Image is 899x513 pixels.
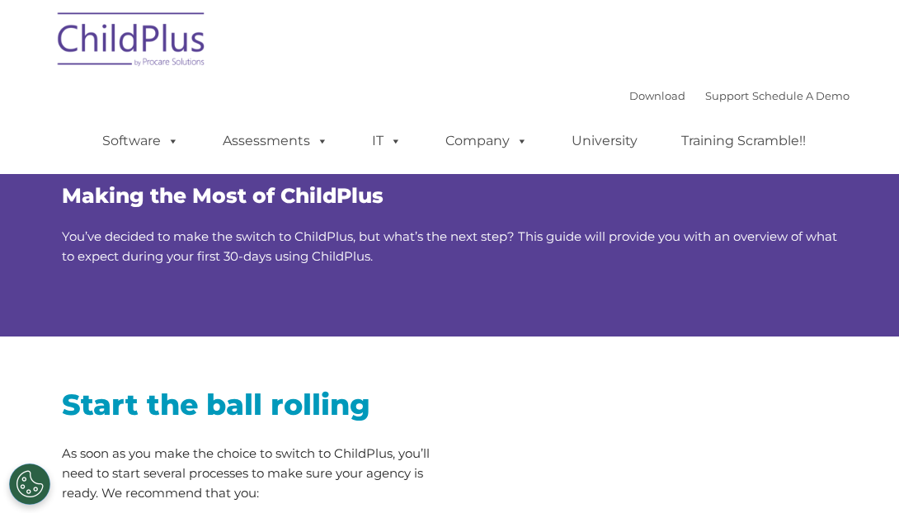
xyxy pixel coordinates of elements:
a: Assessments [206,125,345,158]
p: As soon as you make the choice to switch to ChildPlus, you’ll need to start several processes to ... [62,444,437,503]
font: | [629,89,850,102]
a: Software [86,125,195,158]
a: IT [355,125,418,158]
a: Company [429,125,544,158]
button: Cookies Settings [9,464,50,505]
a: Schedule A Demo [752,89,850,102]
a: University [555,125,654,158]
span: Making the Most of ChildPlus [62,183,384,208]
a: Download [629,89,685,102]
img: ChildPlus by Procare Solutions [49,1,214,83]
a: Support [705,89,749,102]
h2: Start the ball rolling [62,386,437,423]
span: You’ve decided to make the switch to ChildPlus, but what’s the next step? This guide will provide... [62,228,837,264]
a: Training Scramble!! [665,125,822,158]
